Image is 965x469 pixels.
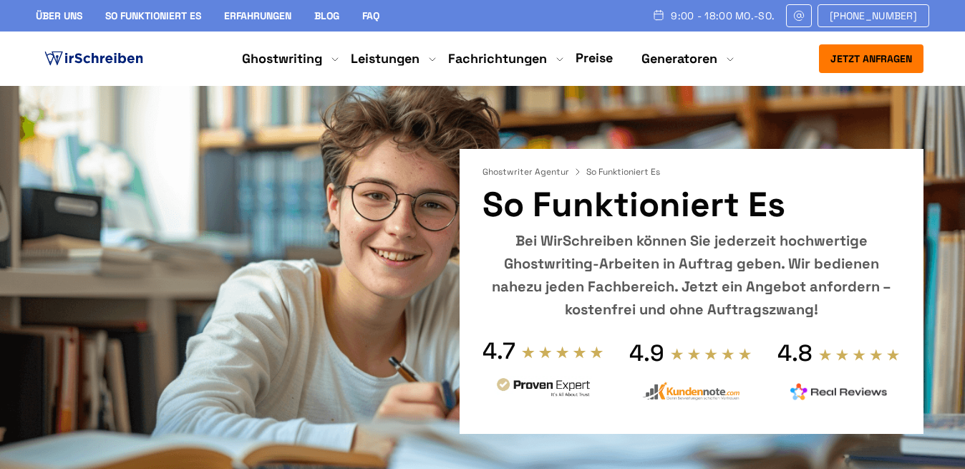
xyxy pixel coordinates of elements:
a: Leistungen [351,50,420,67]
a: Generatoren [641,50,717,67]
img: logo ghostwriter-österreich [42,48,146,69]
a: Über uns [36,9,82,22]
img: Schedule [652,9,665,21]
img: stars [521,345,604,359]
div: 4.9 [629,339,664,367]
a: Ghostwriting [242,50,322,67]
a: Blog [314,9,339,22]
a: FAQ [362,9,379,22]
a: Erfahrungen [224,9,291,22]
a: [PHONE_NUMBER] [818,4,929,27]
a: Ghostwriter Agentur [482,166,583,178]
div: 4.8 [777,339,813,367]
a: So funktioniert es [105,9,201,22]
span: So Funktioniert Es [586,166,660,178]
img: stars [818,348,901,362]
h1: So funktioniert es [482,185,901,225]
img: Email [792,10,805,21]
img: stars [670,347,752,361]
a: Preise [576,49,613,66]
div: Bei WirSchreiben können Sie jederzeit hochwertige Ghostwriting-Arbeiten in Auftrag geben. Wir bed... [482,229,901,321]
button: Jetzt anfragen [819,44,923,73]
img: realreviews [790,383,888,400]
span: [PHONE_NUMBER] [830,10,917,21]
div: 4.7 [482,337,515,365]
a: Fachrichtungen [448,50,547,67]
img: kundennote [642,382,739,401]
span: 9:00 - 18:00 Mo.-So. [671,10,775,21]
img: provenexpert [495,376,592,402]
